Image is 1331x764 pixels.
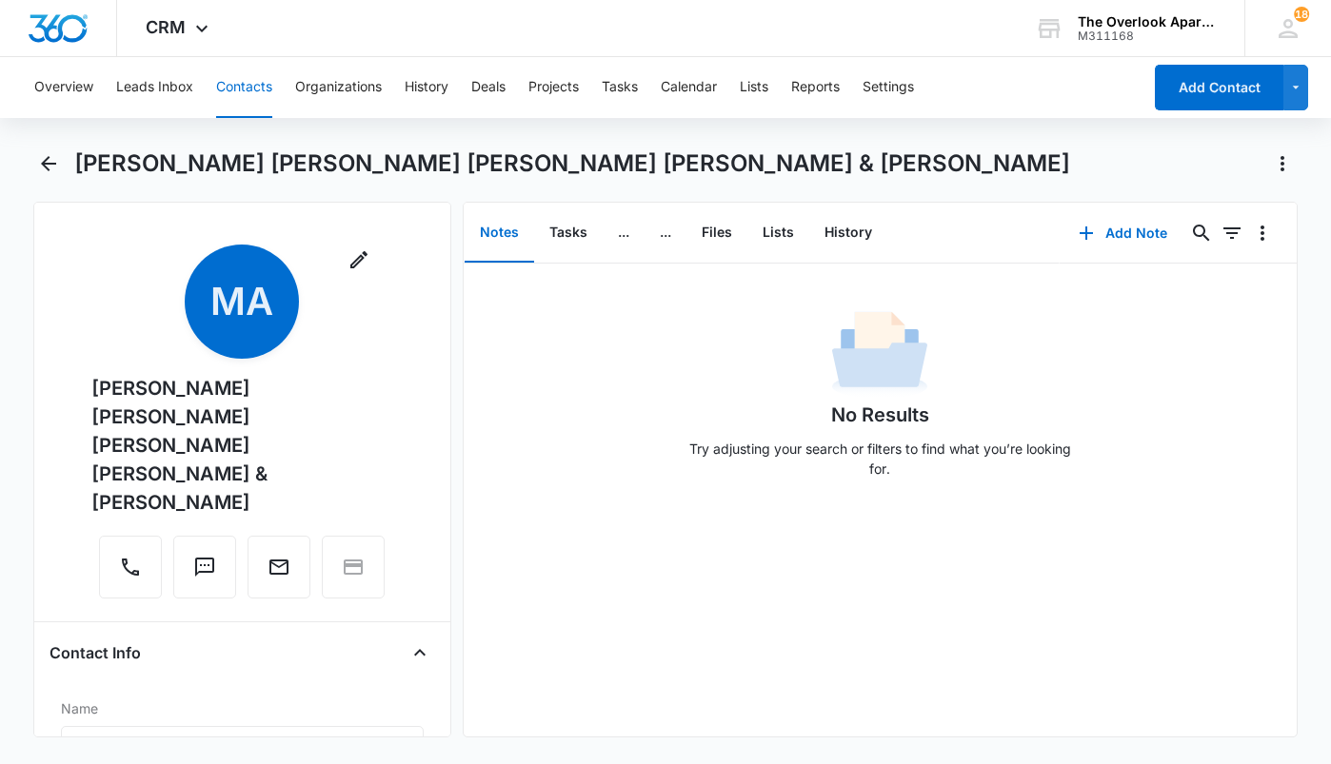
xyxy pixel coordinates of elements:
[1294,7,1309,22] span: 18
[216,57,272,118] button: Contacts
[465,204,534,263] button: Notes
[61,698,424,718] label: Name
[1247,218,1278,248] button: Overflow Menu
[1078,14,1217,29] div: account name
[471,57,506,118] button: Deals
[1267,148,1298,179] button: Actions
[146,17,186,37] span: CRM
[747,204,809,263] button: Lists
[74,149,1070,178] h1: [PERSON_NAME] [PERSON_NAME] [PERSON_NAME] [PERSON_NAME] & [PERSON_NAME]
[740,57,768,118] button: Lists
[185,245,299,359] span: MA
[34,57,93,118] button: Overview
[1294,7,1309,22] div: notifications count
[1060,210,1186,256] button: Add Note
[831,401,929,429] h1: No Results
[1155,65,1283,110] button: Add Contact
[173,536,236,598] button: Text
[602,57,638,118] button: Tasks
[1186,218,1217,248] button: Search...
[99,536,162,598] button: Call
[680,439,1080,479] p: Try adjusting your search or filters to find what you’re looking for.
[661,57,717,118] button: Calendar
[863,57,914,118] button: Settings
[405,637,435,668] button: Close
[791,57,840,118] button: Reports
[603,204,645,263] button: ...
[832,305,927,401] img: No Data
[1078,29,1217,43] div: account id
[534,204,603,263] button: Tasks
[295,57,382,118] button: Organizations
[116,57,193,118] button: Leads Inbox
[99,565,162,581] a: Call
[91,374,393,517] div: [PERSON_NAME] [PERSON_NAME] [PERSON_NAME] [PERSON_NAME] & [PERSON_NAME]
[248,536,310,598] button: Email
[248,565,310,581] a: Email
[50,641,141,664] h4: Contact Info
[645,204,686,263] button: ...
[528,57,579,118] button: Projects
[1217,218,1247,248] button: Filters
[173,565,236,581] a: Text
[405,57,448,118] button: History
[686,204,747,263] button: Files
[33,148,63,179] button: Back
[809,204,887,263] button: History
